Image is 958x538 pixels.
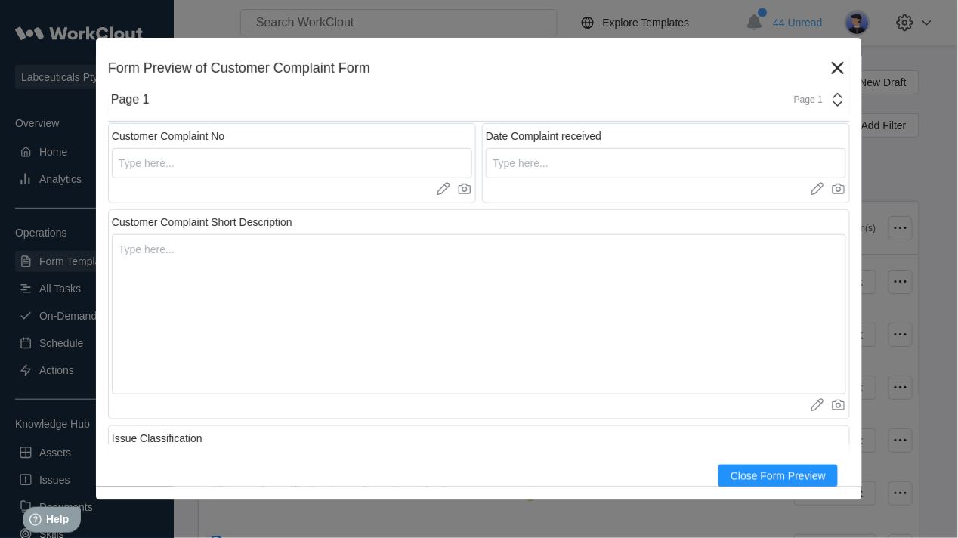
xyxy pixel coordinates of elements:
[486,148,846,178] input: Type here...
[785,94,823,105] div: Page 1
[718,464,838,487] button: Close Form Preview
[112,148,472,178] input: Type here...
[112,432,202,444] div: Issue Classification
[112,216,292,228] div: Customer Complaint Short Description
[731,470,826,481] span: Close Form Preview
[486,130,601,142] div: Date Complaint received
[108,60,826,76] div: Form Preview of Customer Complaint Form
[111,93,150,107] div: Page 1
[112,130,224,142] div: Customer Complaint No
